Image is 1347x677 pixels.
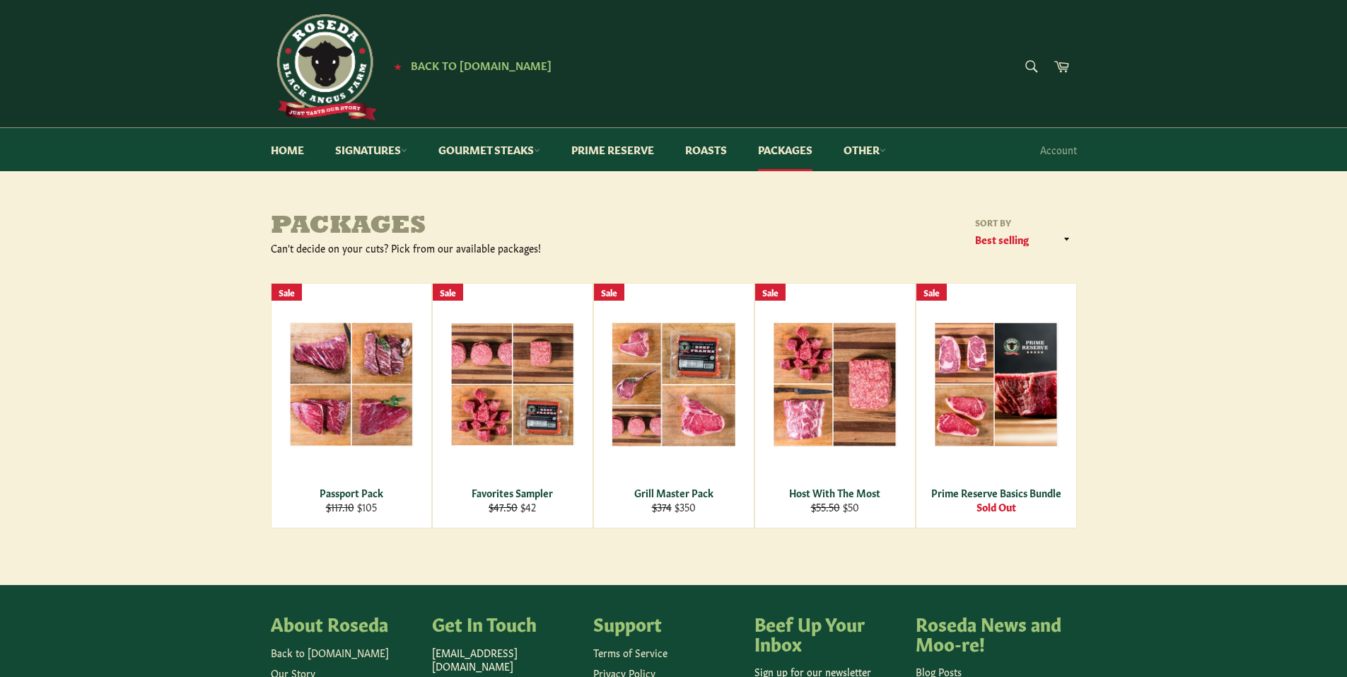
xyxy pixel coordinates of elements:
[754,613,902,652] h4: Beef Up Your Inbox
[557,128,668,171] a: Prime Reserve
[257,128,318,171] a: Home
[321,128,421,171] a: Signatures
[424,128,554,171] a: Gourmet Steaks
[925,500,1067,514] div: Sold Out
[934,322,1059,447] img: Prime Reserve Basics Bundle
[602,486,745,499] div: Grill Master Pack
[272,284,302,301] div: Sale
[271,213,674,241] h1: Packages
[971,216,1077,228] label: Sort by
[433,284,463,301] div: Sale
[593,283,754,528] a: Grill Master Pack Grill Master Pack $374 $350
[441,500,583,514] div: $42
[916,283,1077,528] a: Prime Reserve Basics Bundle Prime Reserve Basics Bundle Sold Out
[432,283,593,528] a: Favorites Sampler Favorites Sampler $47.50 $42
[593,613,740,633] h4: Support
[671,128,741,171] a: Roasts
[925,486,1067,499] div: Prime Reserve Basics Bundle
[289,322,414,446] img: Passport Pack
[280,500,422,514] div: $105
[489,499,518,514] s: $47.50
[432,613,579,633] h4: Get In Touch
[829,128,900,171] a: Other
[271,613,418,633] h4: About Roseda
[387,60,552,71] a: ★ Back to [DOMAIN_NAME]
[754,283,916,528] a: Host With The Most Host With The Most $55.50 $50
[441,486,583,499] div: Favorites Sampler
[764,500,906,514] div: $50
[271,283,432,528] a: Passport Pack Passport Pack $117.10 $105
[594,284,624,301] div: Sale
[271,241,674,255] div: Can't decide on your cuts? Pick from our available packages!
[280,486,422,499] div: Passport Pack
[811,499,840,514] s: $55.50
[1033,129,1084,170] a: Account
[602,500,745,514] div: $350
[450,323,575,446] img: Favorites Sampler
[764,486,906,499] div: Host With The Most
[652,499,672,514] s: $374
[593,645,667,659] a: Terms of Service
[916,613,1063,652] h4: Roseda News and Moo-re!
[326,499,354,514] s: $117.10
[916,284,947,301] div: Sale
[271,645,389,659] a: Back to [DOMAIN_NAME]
[773,322,897,447] img: Host With The Most
[744,128,827,171] a: Packages
[394,60,402,71] span: ★
[612,322,736,447] img: Grill Master Pack
[411,57,552,72] span: Back to [DOMAIN_NAME]
[271,14,377,120] img: Roseda Beef
[432,646,579,673] p: [EMAIL_ADDRESS][DOMAIN_NAME]
[755,284,786,301] div: Sale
